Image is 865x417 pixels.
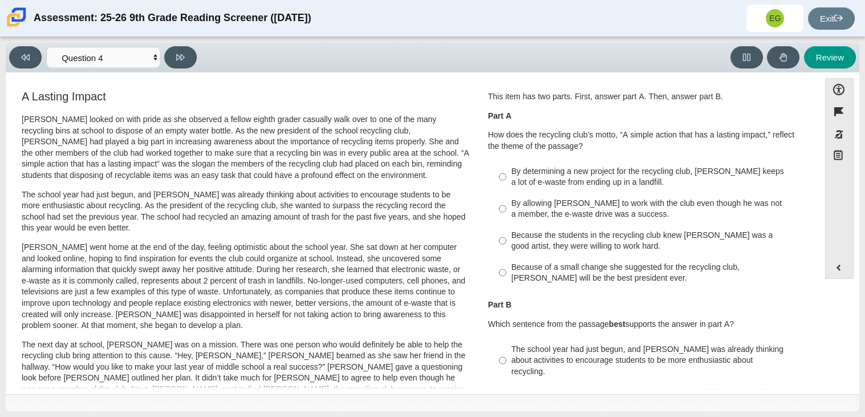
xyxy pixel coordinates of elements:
[22,189,469,234] p: The school year had just begun, and [PERSON_NAME] was already thinking about activities to encour...
[488,299,511,310] b: Part B
[22,90,469,103] h3: A Lasting Impact
[5,21,29,31] a: Carmen School of Science & Technology
[5,5,29,29] img: Carmen School of Science & Technology
[488,91,805,103] p: This item has two parts. First, answer part A. Then, answer part B.
[825,78,854,100] button: Open Accessibility Menu
[511,230,799,252] div: Because the students in the recycling club knew [PERSON_NAME] was a good artist, they were willin...
[808,7,855,30] a: Exit
[22,339,469,407] p: The next day at school, [PERSON_NAME] was on a mission. There was one person who would definitely...
[22,242,469,331] p: [PERSON_NAME] went home at the end of the day, feeling optimistic about the school year. She sat ...
[826,257,853,278] button: Expand menu. Displays the button labels.
[22,114,469,181] p: [PERSON_NAME] looked on with pride as she observed a fellow eighth grader casually walk over to o...
[804,46,856,68] button: Review
[488,319,805,330] p: Which sentence from the passage supports the answer in part A?
[825,123,854,145] button: Toggle response masking
[769,14,781,22] span: EG
[609,319,626,329] b: best
[34,5,311,32] div: Assessment: 25-26 9th Grade Reading Screener ([DATE])
[511,344,799,378] div: The school year had just begun, and [PERSON_NAME] was already thinking about activities to encour...
[488,129,805,152] p: How does the recycling club’s motto, “A simple action that has a lasting impact,” reflect the the...
[825,145,854,169] button: Notepad
[511,166,799,188] div: By determining a new project for the recycling club, [PERSON_NAME] keeps a lot of e-waste from en...
[11,78,814,390] div: Assessment items
[511,198,799,220] div: By allowing [PERSON_NAME] to work with the club even though he was not a member, the e-waste driv...
[767,46,799,68] button: Raise Your Hand
[825,100,854,123] button: Flag item
[488,111,511,121] b: Part A
[511,262,799,284] div: Because of a small change she suggested for the recycling club, [PERSON_NAME] will be the best pr...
